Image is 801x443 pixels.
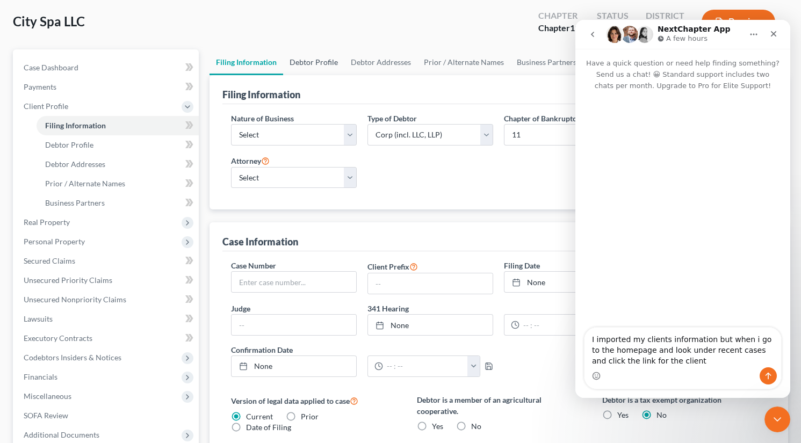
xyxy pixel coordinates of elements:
iframe: Intercom live chat [575,20,790,398]
a: None [504,272,629,292]
label: Version of legal data applied to case [231,394,395,407]
a: Debtor Addresses [344,49,417,75]
span: City Spa LLC [13,13,85,29]
label: Confirmation Date [226,344,499,355]
span: Additional Documents [24,430,99,439]
div: Chapter [538,10,580,22]
label: Chapter of Bankruptcy [504,113,580,124]
span: Yes [432,422,443,431]
div: Filing Information [222,88,300,101]
a: Prior / Alternate Names [417,49,510,75]
a: Filing Information [210,49,283,75]
span: Unsecured Priority Claims [24,275,112,285]
span: Prior / Alternate Names [45,179,125,188]
input: -- : -- [383,356,468,376]
span: Yes [617,410,629,419]
a: Secured Claims [15,251,199,271]
input: Enter case number... [232,272,356,292]
label: Debtor is a member of an agricultural cooperative. [417,394,581,417]
div: Status [597,10,629,22]
label: Case Number [231,260,276,271]
label: Filing Date [504,260,540,271]
a: Filing Information [37,116,199,135]
a: Executory Contracts [15,329,199,348]
label: Attorney [231,154,270,167]
a: Payments [15,77,199,97]
span: Debtor Profile [45,140,93,149]
a: Unsecured Priority Claims [15,271,199,290]
a: None [368,315,493,335]
button: Preview [702,10,775,34]
span: Financials [24,372,57,381]
span: No [656,410,667,419]
div: Case Information [222,235,298,248]
input: -- [368,273,493,294]
span: Filing Information [45,121,106,130]
span: Secured Claims [24,256,75,265]
span: Payments [24,82,56,91]
span: Unsecured Nonpriority Claims [24,295,126,304]
span: Client Profile [24,101,68,111]
a: SOFA Review [15,406,199,425]
div: District [646,10,684,22]
a: Unsecured Nonpriority Claims [15,290,199,309]
a: Debtor Addresses [37,155,199,174]
label: Type of Debtor [367,113,417,124]
a: Business Partners [510,49,583,75]
span: Personal Property [24,237,85,246]
a: Lawsuits [15,309,199,329]
span: Lawsuits [24,314,53,323]
span: No [471,422,481,431]
a: Case Dashboard [15,58,199,77]
a: Debtor Profile [283,49,344,75]
label: Debtor is a tax exempt organization [602,394,767,405]
label: Nature of Business [231,113,294,124]
span: SOFA Review [24,411,68,420]
span: Miscellaneous [24,391,71,401]
span: Business Partners [45,198,105,207]
span: Date of Filing [246,423,291,432]
label: 341 Hearing [362,303,636,314]
iframe: Intercom live chat [764,406,790,432]
span: Executory Contracts [24,333,92,343]
div: Chapter [538,22,580,34]
a: None [232,356,356,376]
span: Codebtors Insiders & Notices [24,353,121,362]
span: Case Dashboard [24,63,78,72]
span: Prior [301,412,319,421]
label: Judge [231,303,250,314]
a: Debtor Profile [37,135,199,155]
span: Current [246,412,273,421]
a: Business Partners [37,193,199,213]
input: -- [232,315,356,335]
a: Prior / Alternate Names [37,174,199,193]
span: 11 [570,23,580,33]
span: Real Property [24,217,70,227]
label: Client Prefix [367,260,418,273]
span: Debtor Addresses [45,159,105,169]
input: -- : -- [519,315,604,335]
